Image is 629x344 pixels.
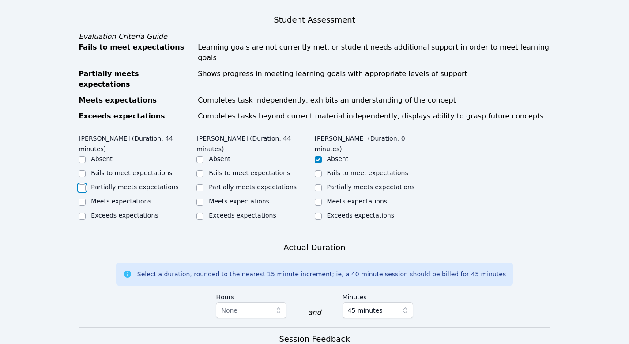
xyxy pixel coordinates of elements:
[343,289,413,302] label: Minutes
[327,198,388,205] label: Meets expectations
[198,95,550,106] div: Completes task independently, exhibits an understanding of the concept
[91,155,113,162] label: Absent
[91,183,179,191] label: Partially meets expectations
[209,198,269,205] label: Meets expectations
[79,42,192,63] div: Fails to meet expectations
[283,241,345,254] h3: Actual Duration
[79,111,192,122] div: Exceeds expectations
[91,169,172,176] label: Fails to meet expectations
[209,169,290,176] label: Fails to meet expectations
[79,31,550,42] div: Evaluation Criteria Guide
[198,111,550,122] div: Completes tasks beyond current material independently, displays ability to grasp future concepts
[209,212,276,219] label: Exceeds expectations
[327,183,415,191] label: Partially meets expectations
[209,155,230,162] label: Absent
[348,305,383,316] span: 45 minutes
[327,169,408,176] label: Fails to meet expectations
[327,155,349,162] label: Absent
[198,69,550,90] div: Shows progress in meeting learning goals with appropriate levels of support
[196,130,314,154] legend: [PERSON_NAME] (Duration: 44 minutes)
[327,212,394,219] label: Exceeds expectations
[216,302,286,318] button: None
[79,95,192,106] div: Meets expectations
[79,130,196,154] legend: [PERSON_NAME] (Duration: 44 minutes)
[216,289,286,302] label: Hours
[79,14,550,26] h3: Student Assessment
[79,69,192,90] div: Partially meets expectations
[209,183,297,191] label: Partially meets expectations
[91,212,158,219] label: Exceeds expectations
[343,302,413,318] button: 45 minutes
[91,198,151,205] label: Meets expectations
[137,270,506,279] div: Select a duration, rounded to the nearest 15 minute increment; ie, a 40 minute session should be ...
[308,307,321,318] div: and
[315,130,433,154] legend: [PERSON_NAME] (Duration: 0 minutes)
[198,42,550,63] div: Learning goals are not currently met, or student needs additional support in order to meet learni...
[221,307,237,314] span: None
